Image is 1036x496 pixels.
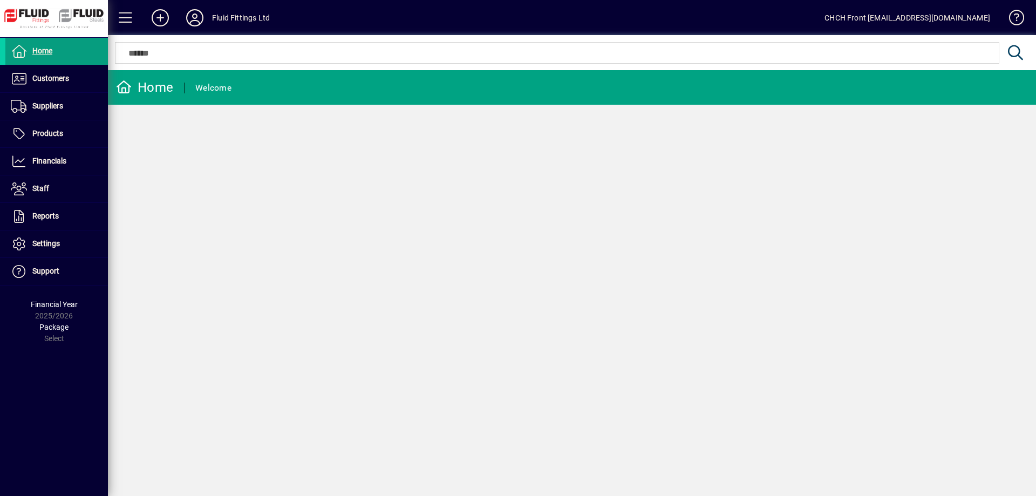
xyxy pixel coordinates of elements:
span: Settings [32,239,60,248]
span: Staff [32,184,49,193]
a: Support [5,258,108,285]
a: Customers [5,65,108,92]
span: Home [32,46,52,55]
span: Financial Year [31,300,78,309]
span: Customers [32,74,69,83]
span: Financials [32,157,66,165]
div: Fluid Fittings Ltd [212,9,270,26]
a: Reports [5,203,108,230]
a: Knowledge Base [1001,2,1023,37]
a: Staff [5,175,108,202]
span: Support [32,267,59,275]
div: CHCH Front [EMAIL_ADDRESS][DOMAIN_NAME] [824,9,990,26]
span: Package [39,323,69,331]
button: Add [143,8,178,28]
a: Products [5,120,108,147]
a: Suppliers [5,93,108,120]
a: Financials [5,148,108,175]
span: Reports [32,212,59,220]
button: Profile [178,8,212,28]
div: Home [116,79,173,96]
span: Suppliers [32,101,63,110]
a: Settings [5,230,108,257]
span: Products [32,129,63,138]
div: Welcome [195,79,231,97]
